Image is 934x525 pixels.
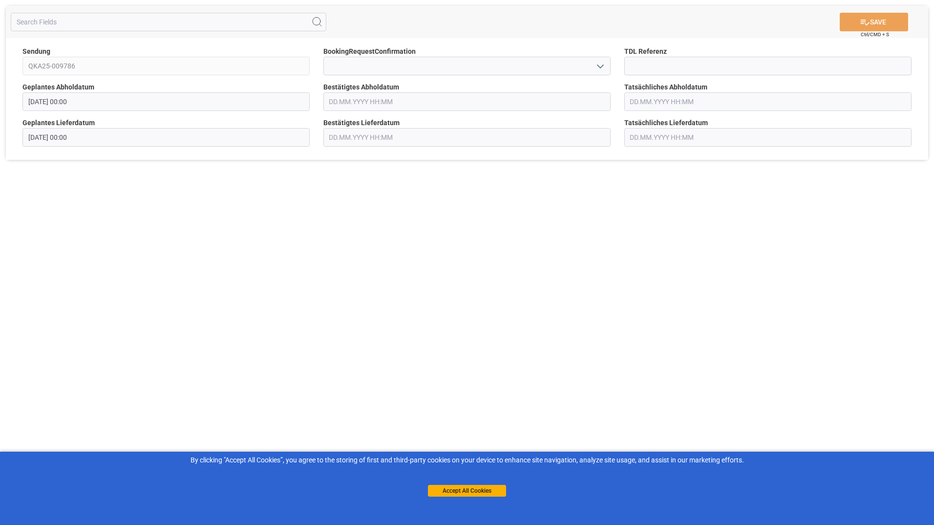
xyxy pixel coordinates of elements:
[323,82,399,92] span: Bestätigtes Abholdatum
[323,92,611,111] input: DD.MM.YYYY HH:MM
[592,59,607,74] button: open menu
[7,455,927,465] div: By clicking "Accept All Cookies”, you agree to the storing of first and third-party cookies on yo...
[624,118,708,128] span: Tatsächliches Lieferdatum
[323,118,400,128] span: Bestätigtes Lieferdatum
[624,82,707,92] span: Tatsächliches Abholdatum
[861,31,889,38] span: Ctrl/CMD + S
[624,128,912,147] input: DD.MM.YYYY HH:MM
[22,92,310,111] input: DD.MM.YYYY HH:MM
[428,485,506,497] button: Accept All Cookies
[624,92,912,111] input: DD.MM.YYYY HH:MM
[11,13,326,31] input: Search Fields
[22,82,94,92] span: Geplantes Abholdatum
[624,46,667,57] span: TDL Referenz
[22,118,95,128] span: Geplantes Lieferdatum
[323,128,611,147] input: DD.MM.YYYY HH:MM
[22,128,310,147] input: DD.MM.YYYY HH:MM
[323,46,416,57] span: BookingRequestConfirmation
[840,13,908,31] button: SAVE
[22,46,50,57] span: Sendung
